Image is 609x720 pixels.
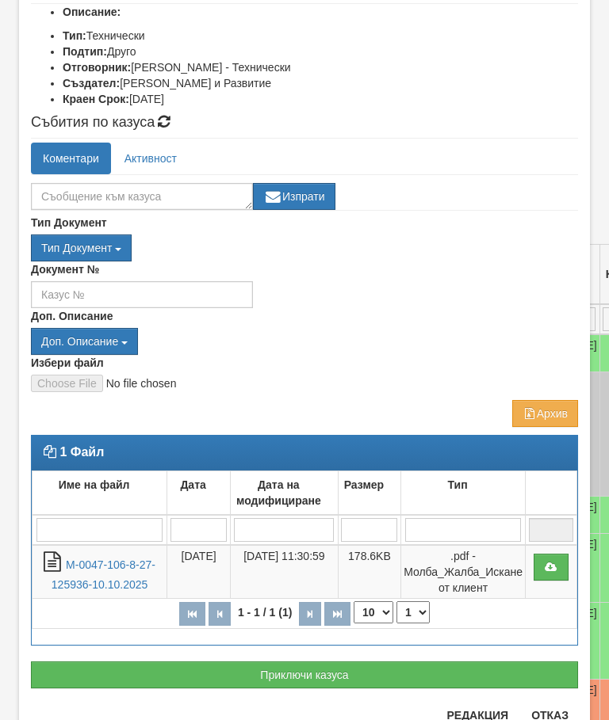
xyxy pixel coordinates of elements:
[63,45,107,58] b: Подтип:
[231,545,339,599] td: [DATE] 11:30:59
[234,606,296,619] span: 1 - 1 / 1 (1)
[324,602,350,626] button: Последна страница
[63,44,578,59] li: Друго
[63,77,120,90] b: Създател:
[448,478,468,491] b: Тип
[113,143,189,174] a: Активност
[33,471,167,516] td: Име на файл: No sort applied, activate to apply an ascending sort
[63,6,121,18] b: Описание:
[63,29,86,42] b: Тип:
[31,308,113,324] label: Доп. Описание
[525,471,576,516] td: : No sort applied, activate to apply an ascending sort
[63,93,129,105] b: Краен Срок:
[31,215,107,230] label: Тип Документ
[31,355,104,371] label: Избери файл
[33,545,577,599] tr: М-0047-106-8-27-125936-10.10.2025.pdf - Молба_Жалба_Искане от клиент
[31,328,578,355] div: Двоен клик, за изчистване на избраната стойност.
[41,335,118,348] span: Доп. Описание
[299,602,321,626] button: Следваща страница
[63,28,578,44] li: Технически
[63,59,578,75] li: [PERSON_NAME] - Технически
[52,558,155,591] a: М-0047-106-8-27-125936-10.10.2025
[344,478,384,491] b: Размер
[31,328,138,355] button: Доп. Описание
[253,183,335,210] button: Изпрати
[231,471,339,516] td: Дата на модифициране: No sort applied, activate to apply an ascending sort
[338,471,400,516] td: Размер: No sort applied, activate to apply an ascending sort
[401,545,526,599] td: .pdf - Молба_Жалба_Искане от клиент
[31,234,132,261] button: Тип Документ
[167,471,231,516] td: Дата: No sort applied, activate to apply an ascending sort
[63,61,131,74] b: Отговорник:
[209,602,231,626] button: Предишна страница
[31,261,99,277] label: Документ №
[354,601,393,623] select: Брой редове на страница
[31,115,578,131] h4: Събития по казуса
[236,478,321,507] b: Дата на модифициране
[512,400,578,427] button: Архив
[63,91,578,107] li: [DATE]
[179,602,205,626] button: Първа страница
[31,143,111,174] a: Коментари
[63,75,578,91] li: [PERSON_NAME] и Развитие
[167,545,231,599] td: [DATE]
[180,478,205,491] b: Дата
[59,478,130,491] b: Име на файл
[31,661,578,688] button: Приключи казуса
[338,545,400,599] td: 178.6KB
[41,242,112,254] span: Тип Документ
[31,234,578,261] div: Двоен клик, за изчистване на избраната стойност.
[401,471,526,516] td: Тип: No sort applied, activate to apply an ascending sort
[31,281,253,308] input: Казус №
[396,601,430,623] select: Страница номер
[59,445,104,459] strong: 1 Файл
